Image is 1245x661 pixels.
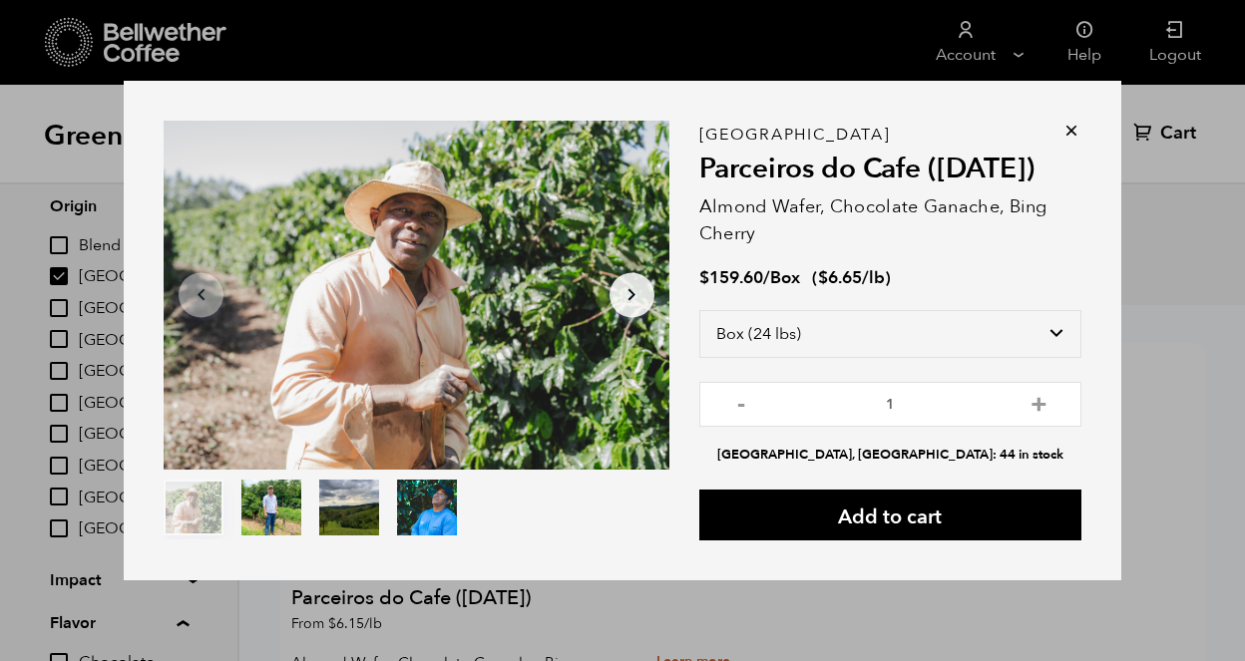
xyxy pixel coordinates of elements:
[699,266,763,289] bdi: 159.60
[699,193,1081,247] p: Almond Wafer, Chocolate Ganache, Bing Cherry
[699,153,1081,186] h2: Parceiros do Cafe ([DATE])
[699,446,1081,465] li: [GEOGRAPHIC_DATA], [GEOGRAPHIC_DATA]: 44 in stock
[699,490,1081,540] button: Add to cart
[862,266,885,289] span: /lb
[763,266,770,289] span: /
[818,266,862,289] bdi: 6.65
[729,392,754,412] button: -
[770,266,800,289] span: Box
[812,266,891,289] span: ( )
[818,266,828,289] span: $
[1027,392,1051,412] button: +
[699,266,709,289] span: $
